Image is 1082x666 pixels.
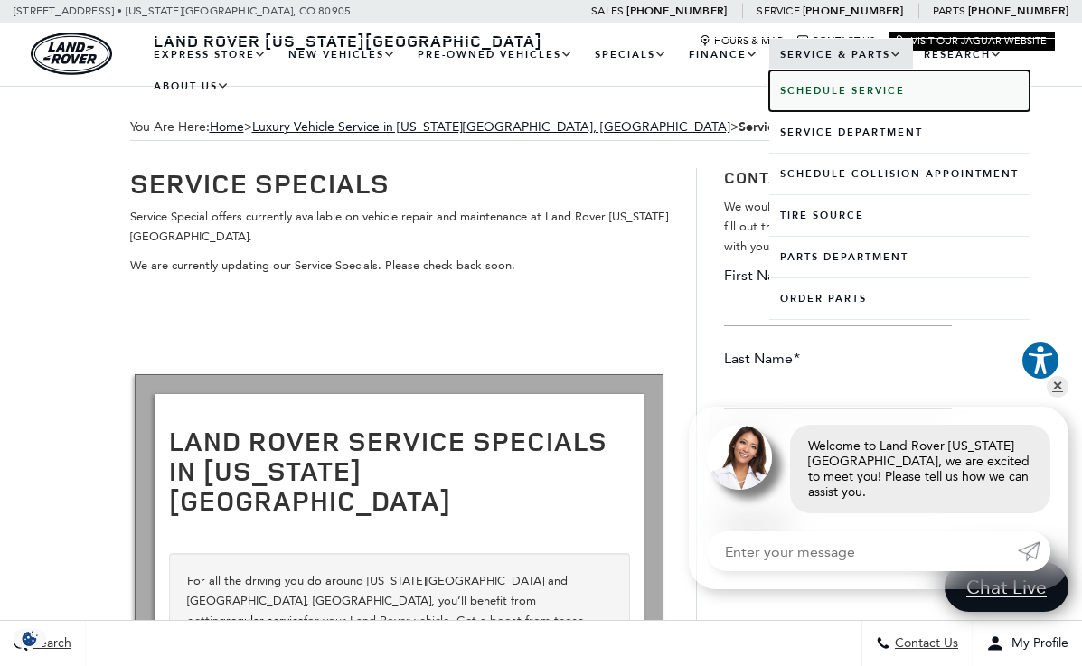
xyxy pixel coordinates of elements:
a: Land Rover [US_STATE][GEOGRAPHIC_DATA] [143,30,553,52]
a: Luxury Vehicle Service in [US_STATE][GEOGRAPHIC_DATA], [GEOGRAPHIC_DATA] [252,119,730,135]
label: Last Name [724,349,800,369]
a: Schedule Collision Appointment [769,154,1030,194]
a: Service Department [769,112,1030,153]
img: Opt-Out Icon [9,629,51,648]
span: Contact Us [890,636,958,652]
input: Enter your message [707,531,1018,571]
input: Last Name* [724,373,952,409]
a: land-rover [31,33,112,75]
a: Tire Source [769,195,1030,236]
span: > [252,119,833,135]
strong: Service Specials [739,118,833,136]
span: Service [757,5,799,17]
a: Service & Parts [769,39,913,70]
a: Hours & Map [700,35,784,47]
span: > [210,119,833,135]
img: Land Rover [31,33,112,75]
p: Service Special offers currently available on vehicle repair and maintenance at Land Rover [US_ST... [130,207,670,247]
a: Order Parts [769,278,1030,319]
a: Research [913,39,1013,70]
a: Pre-Owned Vehicles [407,39,584,70]
a: Parts Department [769,237,1030,277]
input: First Name* [724,290,952,326]
a: Home [210,119,244,135]
a: Visit Our Jaguar Website [897,35,1047,47]
a: Finance [678,39,769,70]
h1: Service Specials [130,168,670,198]
aside: Accessibility Help Desk [1021,341,1060,384]
a: About Us [143,70,240,102]
a: Contact Us [797,35,875,47]
button: Explore your accessibility options [1021,341,1060,380]
div: Welcome to Land Rover [US_STATE][GEOGRAPHIC_DATA], we are excited to meet you! Please tell us how... [790,425,1050,513]
a: EXPRESS STORE [143,39,278,70]
img: Agent profile photo [707,425,772,490]
p: We are currently updating our Service Specials. Please check back soon. [130,256,670,276]
a: regular service [226,614,304,627]
a: [PHONE_NUMBER] [626,4,727,18]
a: [PHONE_NUMBER] [803,4,903,18]
span: We would love to hear from you! Please fill out this form and we will get in touch with you shortly. [724,200,940,253]
span: You Are Here: [130,114,953,141]
a: [PHONE_NUMBER] [968,4,1068,18]
span: My Profile [1004,636,1068,652]
a: Specials [584,39,678,70]
b: Schedule Service [780,84,905,98]
strong: Land Rover Service Specials in [US_STATE][GEOGRAPHIC_DATA] [169,422,607,519]
a: [STREET_ADDRESS] • [US_STATE][GEOGRAPHIC_DATA], CO 80905 [14,5,351,17]
span: Land Rover [US_STATE][GEOGRAPHIC_DATA] [154,30,542,52]
a: New Vehicles [278,39,407,70]
h3: Contact Us [724,168,952,188]
span: Parts [933,5,965,17]
textarea: Message* [724,539,952,648]
a: Submit [1018,531,1050,571]
nav: Main Navigation [143,39,1055,102]
section: Click to Open Cookie Consent Modal [9,629,51,648]
div: Breadcrumbs [130,114,953,141]
span: Sales [591,5,624,17]
label: First Name [724,266,803,286]
button: Open user profile menu [973,621,1082,666]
